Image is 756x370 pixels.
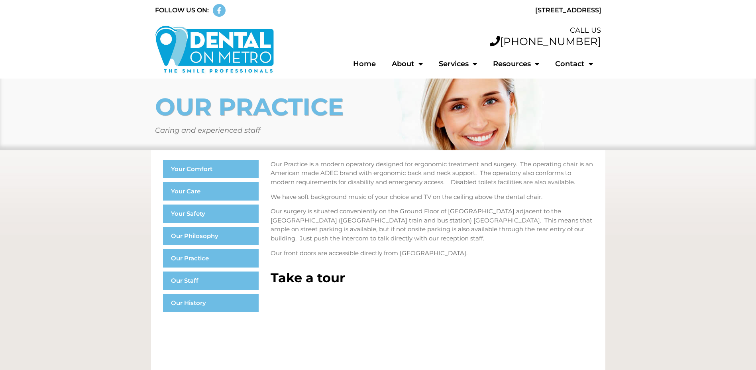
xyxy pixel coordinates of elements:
[431,55,485,73] a: Services
[345,55,384,73] a: Home
[485,55,547,73] a: Resources
[163,182,259,201] a: Your Care
[163,160,259,312] nav: Menu
[382,6,601,15] div: [STREET_ADDRESS]
[384,55,431,73] a: About
[163,272,259,290] a: Our Staff
[271,207,593,243] p: Our surgery is situated conveniently on the Ground Floor of [GEOGRAPHIC_DATA] adjacent to the [GE...
[282,55,601,73] nav: Menu
[155,6,209,15] div: FOLLOW US ON:
[155,127,601,134] h5: Caring and experienced staff
[271,249,593,258] p: Our front doors are accessible directly from [GEOGRAPHIC_DATA].
[163,249,259,268] a: Our Practice
[163,227,259,245] a: Our Philosophy
[271,272,593,284] h2: Take a tour
[547,55,601,73] a: Contact
[163,294,259,312] a: Our History
[271,193,593,202] p: We have soft background music of your choice and TV on the ceiling above the dental chair.
[163,205,259,223] a: Your Safety
[490,35,601,48] a: [PHONE_NUMBER]
[282,25,601,36] div: CALL US
[155,95,601,119] h1: OUR PRACTICE
[163,160,259,178] a: Your Comfort
[271,160,593,187] p: Our Practice is a modern operatory designed for ergonomic treatment and surgery. The operating ch...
